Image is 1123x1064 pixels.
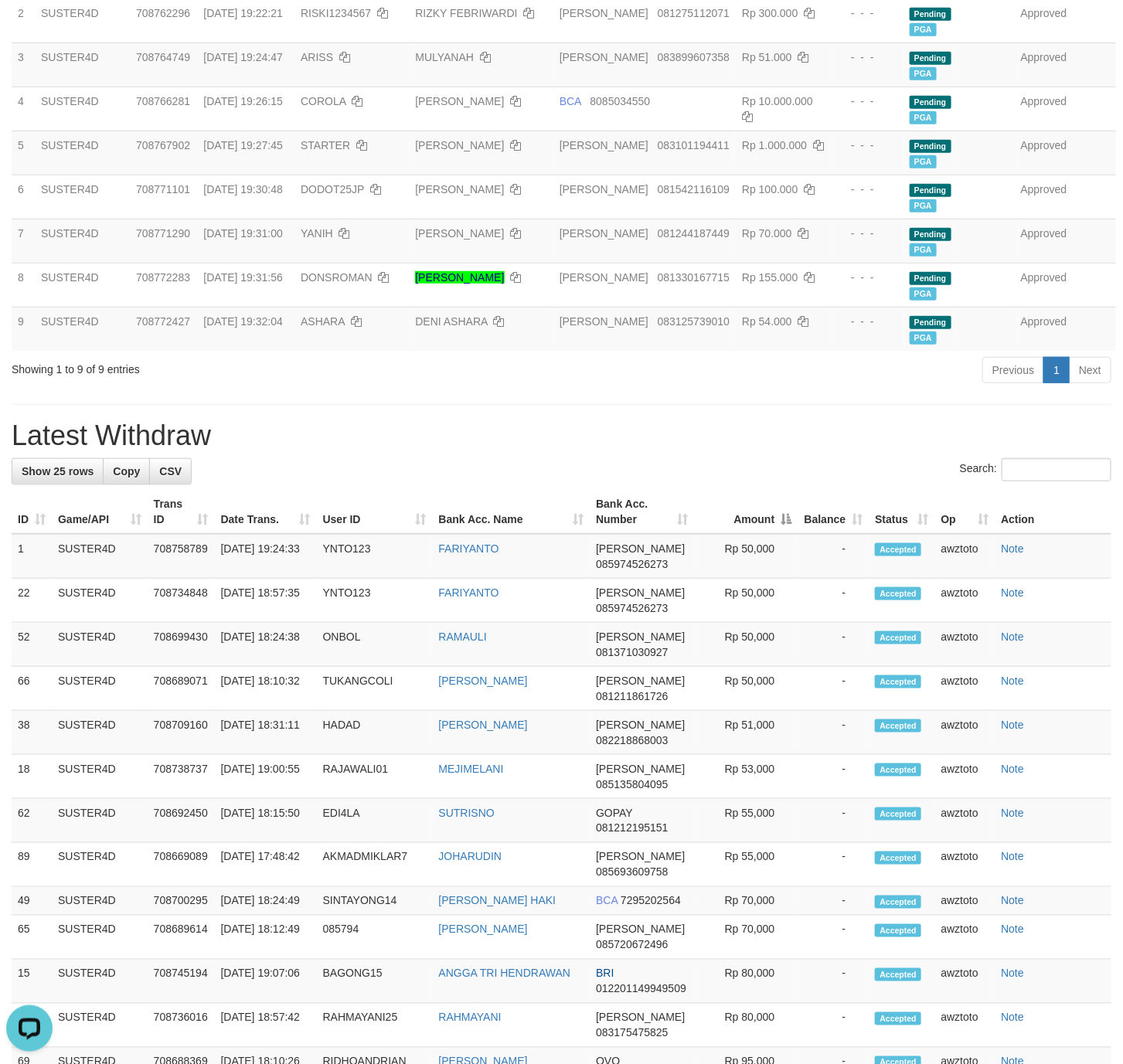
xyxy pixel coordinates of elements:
td: 62 [12,799,52,843]
td: SUSTER4D [52,799,148,843]
span: Copy 082218868003 to clipboard [596,734,668,746]
td: YNTO123 [317,534,433,579]
td: awztoto [935,534,995,579]
td: 3 [12,42,35,87]
td: 708736016 [148,1004,215,1048]
td: ONBOL [317,623,433,667]
span: [PERSON_NAME] [596,719,685,731]
td: - [798,916,869,960]
span: Accepted [875,675,921,688]
a: RAHMAYANI [439,1011,502,1024]
td: SUSTER4D [35,87,130,131]
span: Pending [910,8,951,21]
td: 708709160 [148,711,215,755]
td: Rp 55,000 [695,843,798,887]
td: [DATE] 19:00:55 [215,755,317,799]
td: - [798,755,869,799]
td: RAJAWALI01 [317,755,433,799]
span: RISKI1234567 [301,7,371,19]
a: Note [1001,763,1024,775]
td: SUSTER4D [35,307,130,351]
td: - [798,534,869,579]
span: [PERSON_NAME] [596,1011,685,1024]
th: Date Trans.: activate to sort column ascending [215,490,317,534]
span: [PERSON_NAME] [560,51,648,63]
span: Copy 085720672496 to clipboard [596,939,668,951]
td: [DATE] 19:24:33 [215,534,317,579]
span: BCA [560,95,581,107]
th: Op: activate to sort column ascending [935,490,995,534]
a: DENI ASHARA [415,315,487,328]
td: 8 [12,263,35,307]
td: [DATE] 18:24:49 [215,887,317,916]
button: Open LiveChat chat widget [6,6,53,53]
a: Previous [982,357,1044,383]
span: DONSROMAN [301,271,373,284]
span: PGA [910,155,937,168]
span: [PERSON_NAME] [596,923,685,936]
td: TUKANGCOLI [317,667,433,711]
th: User ID: activate to sort column ascending [317,490,433,534]
td: 18 [12,755,52,799]
span: GOPAY [596,807,632,819]
span: Copy 012201149949509 to clipboard [596,983,686,995]
span: [DATE] 19:24:47 [203,51,282,63]
span: [DATE] 19:26:15 [203,95,282,107]
td: awztoto [935,799,995,843]
a: [PERSON_NAME] [439,923,528,936]
a: Note [1001,719,1024,731]
td: EDI4LA [317,799,433,843]
a: Note [1001,542,1024,555]
span: [DATE] 19:32:04 [203,315,282,328]
span: Rp 1.000.000 [742,139,807,151]
span: Rp 54.000 [742,315,792,328]
td: awztoto [935,1004,995,1048]
td: SUSTER4D [52,667,148,711]
td: [DATE] 18:15:50 [215,799,317,843]
th: Trans ID: activate to sort column ascending [148,490,215,534]
a: Note [1001,631,1024,643]
span: Copy 085974526273 to clipboard [596,602,668,614]
span: Copy 083899607358 to clipboard [658,51,730,63]
span: Rp 300.000 [742,7,798,19]
span: Pending [910,52,951,65]
td: Approved [1015,175,1116,219]
span: PGA [910,243,937,257]
td: - [798,623,869,667]
span: Accepted [875,543,921,556]
span: Copy 7295202564 to clipboard [621,895,681,907]
span: [PERSON_NAME] [560,315,648,328]
td: Rp 70,000 [695,916,798,960]
td: [DATE] 18:10:32 [215,667,317,711]
span: Accepted [875,763,921,777]
a: FARIYANTO [439,542,499,555]
span: ARISS [301,51,333,63]
span: Accepted [875,1012,921,1025]
span: Accepted [875,968,921,981]
div: - - - [839,5,897,21]
td: Rp 51,000 [695,711,798,755]
td: Rp 80,000 [695,960,798,1004]
span: Rp 70.000 [742,227,792,240]
td: 9 [12,307,35,351]
td: - [798,1004,869,1048]
span: Copy 081275112071 to clipboard [658,7,730,19]
span: [PERSON_NAME] [560,139,648,151]
span: [PERSON_NAME] [560,271,648,284]
td: 1 [12,534,52,579]
span: Copy 085135804095 to clipboard [596,778,668,790]
a: Note [1001,923,1024,936]
a: Note [1001,851,1024,863]
span: [DATE] 19:27:45 [203,139,282,151]
span: [PERSON_NAME] [596,851,685,863]
a: CSV [149,458,192,484]
td: awztoto [935,667,995,711]
span: Copy 085693609758 to clipboard [596,866,668,879]
span: Copy 081330167715 to clipboard [658,271,730,284]
th: Balance: activate to sort column ascending [798,490,869,534]
td: Rp 50,000 [695,667,798,711]
a: [PERSON_NAME] [439,719,528,731]
span: BCA [596,895,618,907]
td: Approved [1015,307,1116,351]
span: Accepted [875,924,921,937]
